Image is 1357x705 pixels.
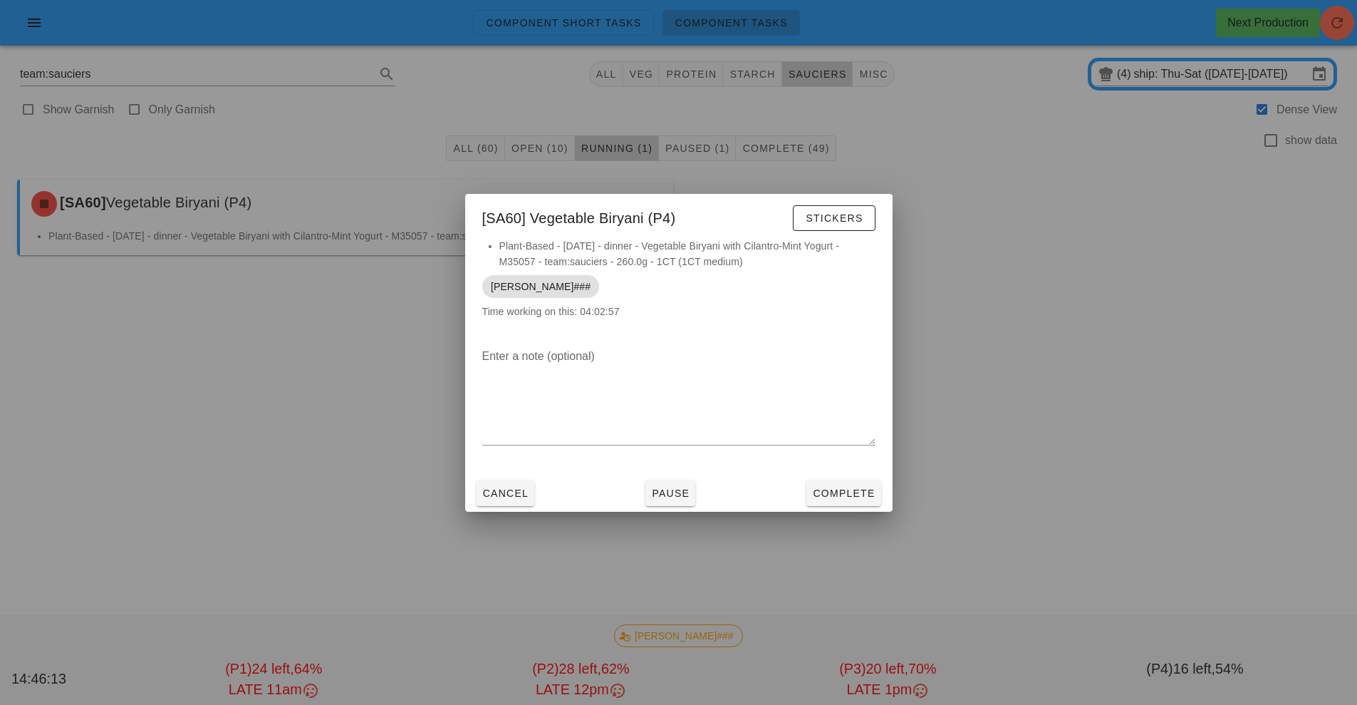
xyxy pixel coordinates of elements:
[477,480,535,506] button: Cancel
[491,275,591,298] span: [PERSON_NAME]###
[499,238,875,269] li: Plant-Based - [DATE] - dinner - Vegetable Biryani with Cilantro-Mint Yogurt - M35057 - team:sauci...
[645,480,695,506] button: Pause
[806,480,880,506] button: Complete
[793,205,875,231] button: Stickers
[651,488,690,499] span: Pause
[465,238,893,334] div: Time working on this: 04:02:57
[482,488,529,499] span: Cancel
[805,212,863,224] span: Stickers
[465,194,893,238] div: [SA60] Vegetable Biryani (P4)
[812,488,875,499] span: Complete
